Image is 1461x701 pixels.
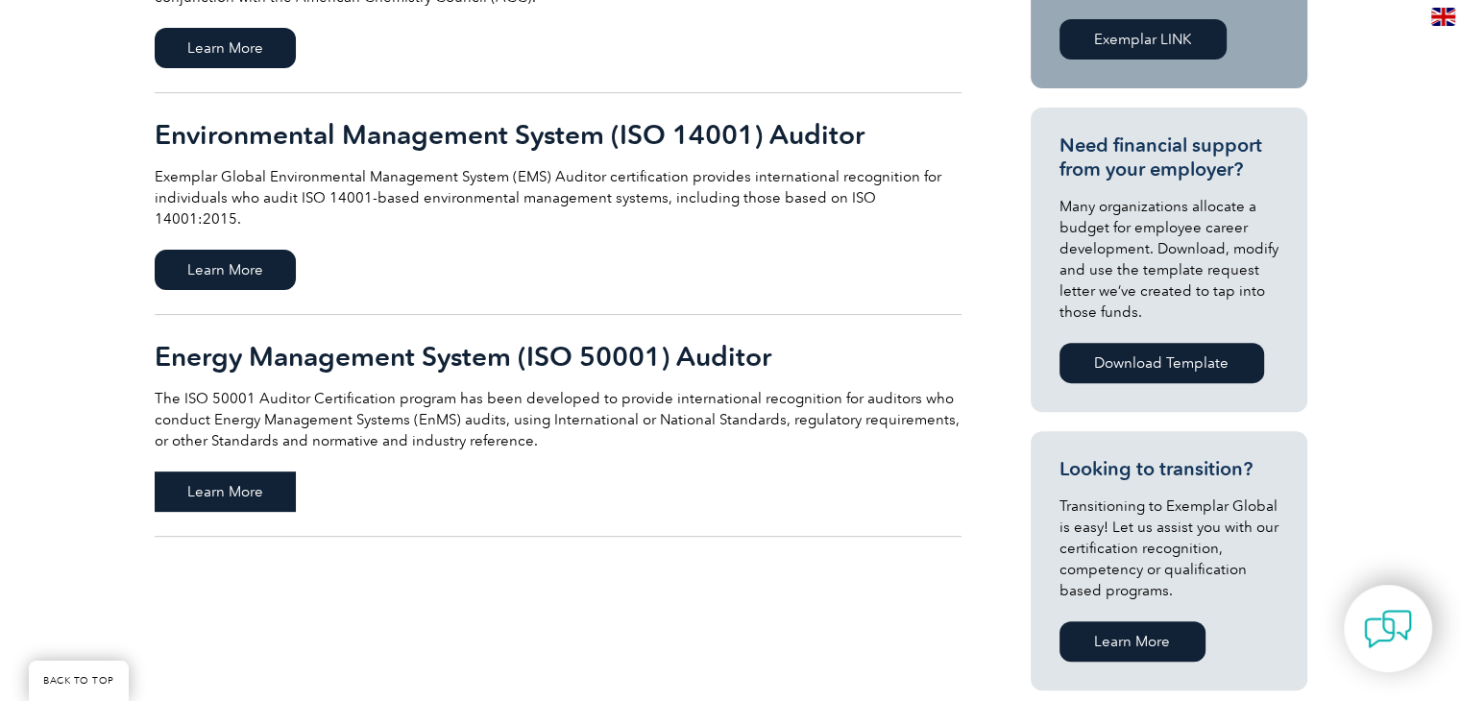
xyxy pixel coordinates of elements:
[1059,496,1278,601] p: Transitioning to Exemplar Global is easy! Let us assist you with our certification recognition, c...
[155,315,962,537] a: Energy Management System (ISO 50001) Auditor The ISO 50001 Auditor Certification program has been...
[155,388,962,451] p: The ISO 50001 Auditor Certification program has been developed to provide international recogniti...
[29,661,129,701] a: BACK TO TOP
[1364,605,1412,653] img: contact-chat.png
[155,341,962,372] h2: Energy Management System (ISO 50001) Auditor
[155,250,296,290] span: Learn More
[1059,196,1278,323] p: Many organizations allocate a budget for employee career development. Download, modify and use th...
[1059,133,1278,181] h3: Need financial support from your employer?
[155,471,296,512] span: Learn More
[1059,457,1278,481] h3: Looking to transition?
[1059,343,1264,383] a: Download Template
[1059,621,1205,662] a: Learn More
[155,119,962,150] h2: Environmental Management System (ISO 14001) Auditor
[155,28,296,68] span: Learn More
[1059,19,1227,60] a: Exemplar LINK
[155,166,962,230] p: Exemplar Global Environmental Management System (EMS) Auditor certification provides internationa...
[155,93,962,315] a: Environmental Management System (ISO 14001) Auditor Exemplar Global Environmental Management Syst...
[1431,8,1455,26] img: en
